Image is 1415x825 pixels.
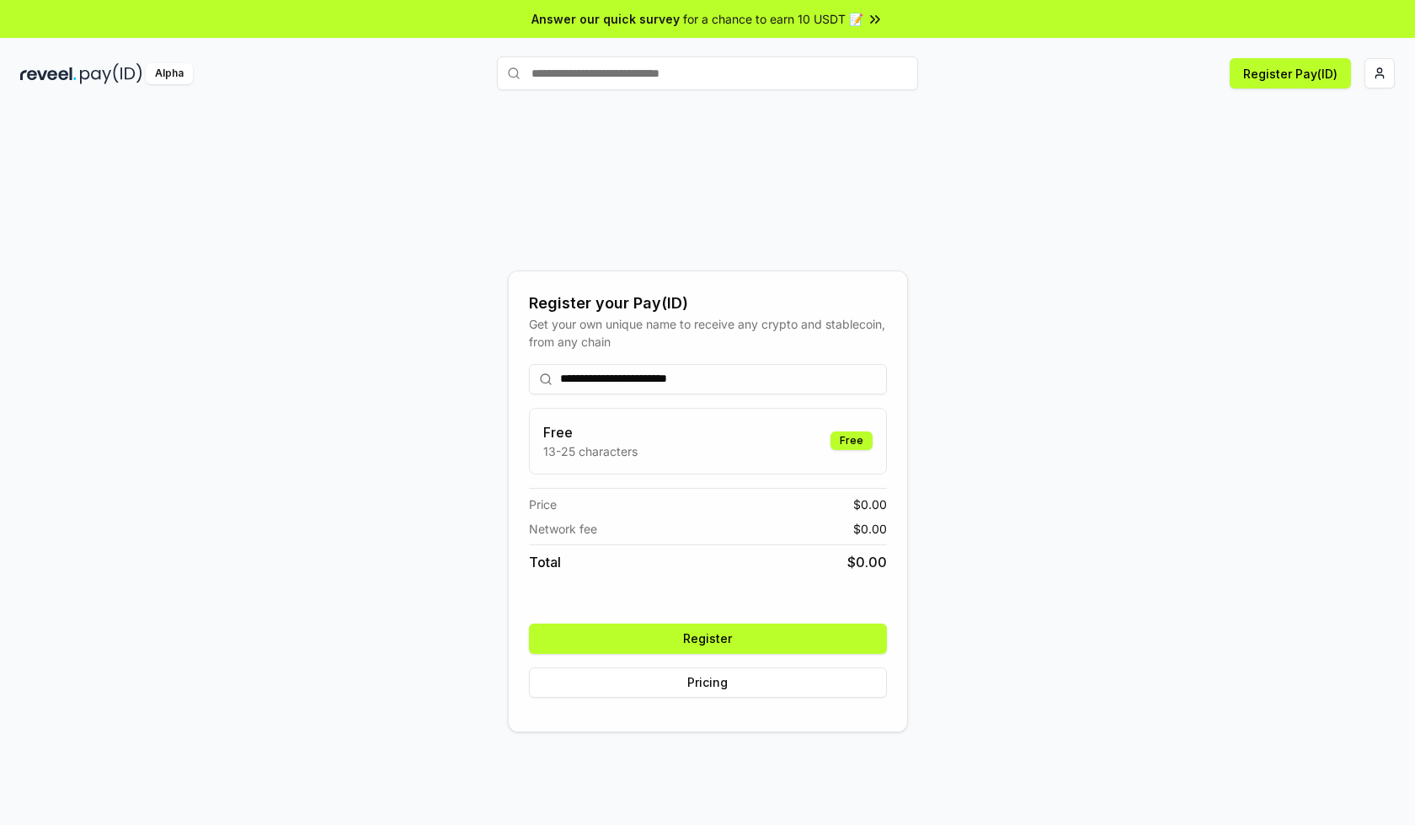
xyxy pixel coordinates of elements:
button: Register [529,624,887,654]
img: reveel_dark [20,63,77,84]
img: pay_id [80,63,142,84]
div: Free [830,431,873,450]
span: $ 0.00 [853,520,887,538]
h3: Free [543,422,638,442]
div: Register your Pay(ID) [529,292,887,315]
button: Pricing [529,667,887,698]
span: $ 0.00 [847,552,887,572]
div: Alpha [146,63,193,84]
p: 13-25 characters [543,442,638,460]
button: Register Pay(ID) [1230,58,1351,88]
span: Price [529,496,557,513]
span: $ 0.00 [853,496,887,513]
span: Network fee [529,520,597,538]
span: for a chance to earn 10 USDT 📝 [683,10,863,28]
span: Total [529,552,561,572]
span: Answer our quick survey [531,10,680,28]
div: Get your own unique name to receive any crypto and stablecoin, from any chain [529,315,887,351]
